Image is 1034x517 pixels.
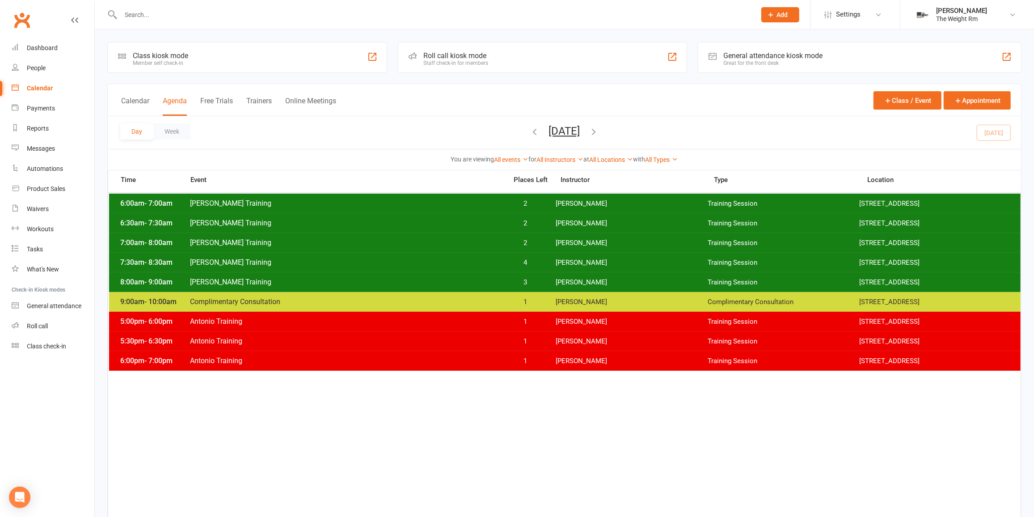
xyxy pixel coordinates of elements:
div: Staff check-in for members [423,60,488,66]
span: Complimentary Consultation [190,297,502,306]
span: 8:00am [118,278,190,286]
input: Search... [118,8,750,21]
div: Reports [27,125,49,132]
button: Week [153,123,190,140]
span: Instructor [561,177,714,183]
span: [STREET_ADDRESS] [860,298,1012,306]
img: thumb_image1749576563.png [914,6,932,24]
a: All Locations [590,156,633,163]
div: Class kiosk mode [133,51,188,60]
span: [STREET_ADDRESS] [860,357,1012,365]
button: Calendar [121,97,149,116]
div: Product Sales [27,185,65,192]
button: [DATE] [549,125,580,137]
div: Great for the front desk [723,60,823,66]
strong: at [584,156,590,163]
strong: You are viewing [451,156,494,163]
span: Location [867,177,1021,183]
a: Calendar [12,78,94,98]
span: 2 [502,239,549,247]
span: [PERSON_NAME] [556,258,708,267]
div: General attendance kiosk mode [723,51,823,60]
span: 1 [502,318,549,326]
span: [PERSON_NAME] Training [190,258,502,267]
div: Open Intercom Messenger [9,487,30,508]
span: Add [777,11,788,18]
span: - 10:00am [144,297,177,306]
a: All Instructors [537,156,584,163]
div: [PERSON_NAME] [936,7,987,15]
a: Reports [12,119,94,139]
span: 7:00am [118,238,190,247]
span: 7:30am [118,258,190,267]
span: [PERSON_NAME] [556,199,708,208]
span: Antonio Training [190,356,502,365]
button: Online Meetings [285,97,336,116]
a: All events [494,156,529,163]
span: 6:00am [118,199,190,208]
span: Training Session [708,239,860,247]
span: Time [119,176,190,186]
a: General attendance kiosk mode [12,296,94,316]
span: [PERSON_NAME] Training [190,199,502,208]
a: All Types [646,156,678,163]
span: Training Session [708,318,860,326]
span: Antonio Training [190,317,502,326]
span: [STREET_ADDRESS] [860,239,1012,247]
span: - 9:00am [144,278,173,286]
span: 2 [502,199,549,208]
div: Dashboard [27,44,58,51]
span: Training Session [708,199,860,208]
div: Messages [27,145,55,152]
a: Product Sales [12,179,94,199]
span: 6:00pm [118,356,190,365]
div: Workouts [27,225,54,233]
a: Automations [12,159,94,179]
span: [STREET_ADDRESS] [860,258,1012,267]
button: Agenda [163,97,187,116]
span: [PERSON_NAME] [556,298,708,306]
span: Type [714,177,867,183]
span: [STREET_ADDRESS] [860,278,1012,287]
span: - 7:00am [144,199,173,208]
a: Workouts [12,219,94,239]
strong: with [633,156,646,163]
span: [PERSON_NAME] Training [190,238,502,247]
a: Payments [12,98,94,119]
span: [STREET_ADDRESS] [860,337,1012,346]
button: Trainers [246,97,272,116]
a: Waivers [12,199,94,219]
span: 5:00pm [118,317,190,326]
a: Dashboard [12,38,94,58]
div: People [27,64,46,72]
div: Roll call kiosk mode [423,51,488,60]
span: - 6:00pm [144,317,173,326]
span: [STREET_ADDRESS] [860,199,1012,208]
div: The Weight Rm [936,15,987,23]
span: [STREET_ADDRESS] [860,219,1012,228]
span: Complimentary Consultation [708,298,860,306]
span: [PERSON_NAME] [556,219,708,228]
span: [STREET_ADDRESS] [860,318,1012,326]
span: - 7:30am [144,219,173,227]
span: [PERSON_NAME] [556,239,708,247]
strong: for [529,156,537,163]
span: [PERSON_NAME] Training [190,219,502,227]
span: [PERSON_NAME] [556,337,708,346]
button: Class / Event [874,91,941,110]
span: 2 [502,219,549,228]
span: [PERSON_NAME] [556,357,708,365]
button: Appointment [944,91,1011,110]
span: 1 [502,357,549,365]
div: Payments [27,105,55,112]
div: Automations [27,165,63,172]
a: Messages [12,139,94,159]
a: Roll call [12,316,94,336]
span: - 8:00am [144,238,173,247]
div: Waivers [27,205,49,212]
a: Class kiosk mode [12,336,94,356]
div: Tasks [27,246,43,253]
button: Day [120,123,153,140]
span: - 8:30am [144,258,173,267]
span: Training Session [708,258,860,267]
